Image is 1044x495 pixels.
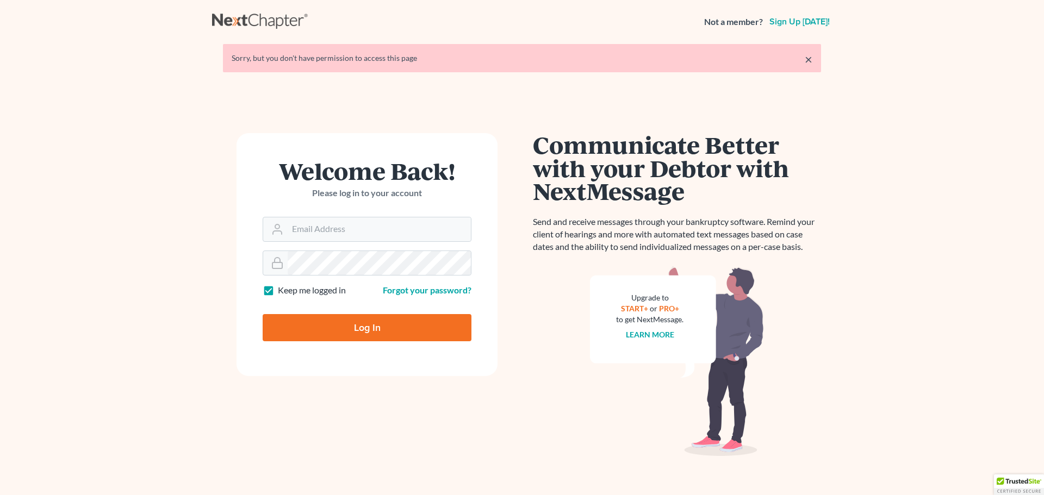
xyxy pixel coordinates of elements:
a: Sign up [DATE]! [767,17,832,26]
span: or [650,304,657,313]
div: to get NextMessage. [616,314,683,325]
input: Email Address [288,217,471,241]
p: Please log in to your account [263,187,471,199]
p: Send and receive messages through your bankruptcy software. Remind your client of hearings and mo... [533,216,821,253]
a: PRO+ [659,304,679,313]
div: Upgrade to [616,292,683,303]
a: Forgot your password? [383,285,471,295]
img: nextmessage_bg-59042aed3d76b12b5cd301f8e5b87938c9018125f34e5fa2b7a6b67550977c72.svg [590,266,764,456]
div: TrustedSite Certified [994,474,1044,495]
label: Keep me logged in [278,284,346,297]
a: × [805,53,812,66]
div: Sorry, but you don't have permission to access this page [232,53,812,64]
a: START+ [621,304,648,313]
strong: Not a member? [704,16,763,28]
input: Log In [263,314,471,341]
a: Learn more [626,330,674,339]
h1: Welcome Back! [263,159,471,183]
h1: Communicate Better with your Debtor with NextMessage [533,133,821,203]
